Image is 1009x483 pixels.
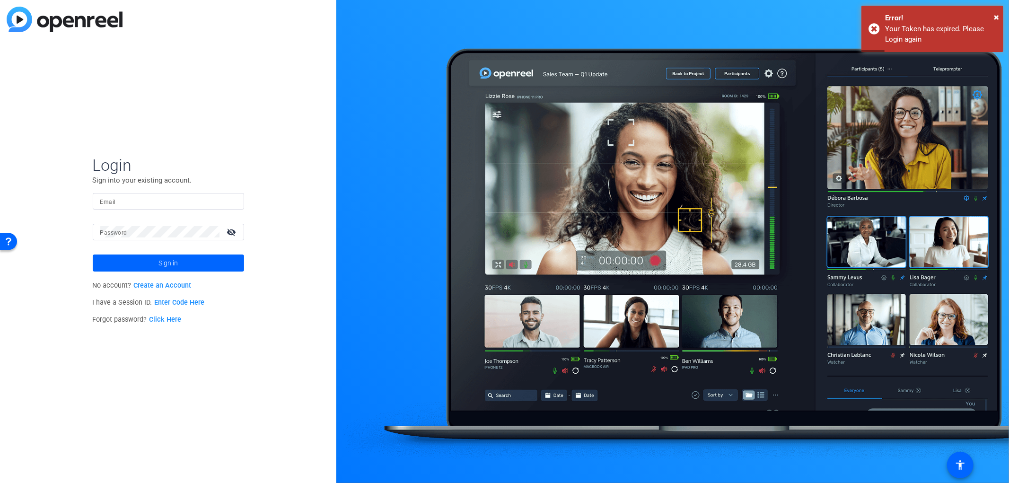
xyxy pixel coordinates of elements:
span: No account? [93,281,192,290]
a: Enter Code Here [154,299,204,307]
button: Sign in [93,255,244,272]
span: Sign in [158,251,178,275]
span: Forgot password? [93,316,182,324]
p: Sign into your existing account. [93,175,244,185]
input: Enter Email Address [100,195,237,207]
div: Error! [885,13,996,24]
span: × [994,11,999,23]
a: Click Here [149,316,181,324]
mat-icon: accessibility [955,459,966,471]
mat-label: Email [100,199,116,205]
span: Login [93,155,244,175]
a: Create an Account [133,281,191,290]
div: Your Token has expired. Please Login again [885,24,996,45]
button: Close [994,10,999,24]
img: blue-gradient.svg [7,7,123,32]
mat-label: Password [100,229,127,236]
mat-icon: visibility_off [221,225,244,239]
span: I have a Session ID. [93,299,205,307]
